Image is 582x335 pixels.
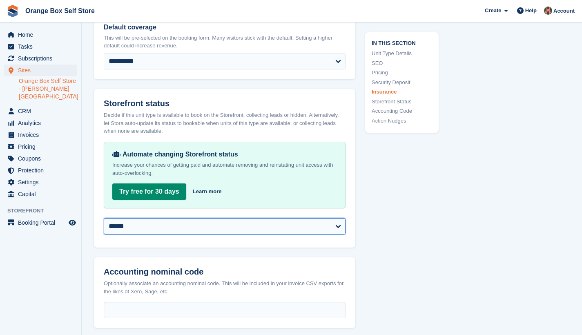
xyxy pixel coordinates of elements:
[372,49,432,58] a: Unit Type Details
[372,69,432,77] a: Pricing
[104,267,346,277] h2: Accounting nominal code
[104,111,346,135] div: Decide if this unit type is available to book on the Storefront, collecting leads or hidden. Alte...
[4,165,77,176] a: menu
[112,183,186,200] a: Try free for 30 days
[67,218,77,228] a: Preview store
[193,188,222,196] a: Learn more
[4,117,77,129] a: menu
[18,217,67,228] span: Booking Portal
[112,161,337,177] p: Increase your chances of getting paid and automate removing and reinstating unit access with auto...
[372,88,432,96] a: Insurance
[4,53,77,64] a: menu
[4,217,77,228] a: menu
[4,65,77,76] a: menu
[104,22,346,32] label: Default coverage
[4,105,77,117] a: menu
[112,150,337,159] div: Automate changing Storefront status
[372,78,432,86] a: Security Deposit
[372,38,432,46] span: In this section
[22,4,98,18] a: Orange Box Self Store
[372,107,432,115] a: Accounting Code
[7,5,19,17] img: stora-icon-8386f47178a22dfd0bd8f6a31ec36ba5ce8667c1dd55bd0f319d3a0aa187defe.svg
[525,7,537,15] span: Help
[485,7,501,15] span: Create
[372,59,432,67] a: SEO
[104,34,346,50] p: This will be pre-selected on the booking form. Many visitors stick with the default. Setting a hi...
[18,153,67,164] span: Coupons
[372,116,432,125] a: Action Nudges
[18,141,67,152] span: Pricing
[19,77,77,100] a: Orange Box Self Store - [PERSON_NAME][GEOGRAPHIC_DATA]
[18,29,67,40] span: Home
[553,7,575,15] span: Account
[104,279,346,295] div: Optionally associate an accounting nominal code. This will be included in your invoice CSV export...
[372,97,432,105] a: Storefront Status
[4,188,77,200] a: menu
[18,117,67,129] span: Analytics
[4,176,77,188] a: menu
[18,65,67,76] span: Sites
[18,41,67,52] span: Tasks
[18,129,67,141] span: Invoices
[4,129,77,141] a: menu
[18,105,67,117] span: CRM
[544,7,552,15] img: David Clark
[4,153,77,164] a: menu
[104,99,346,108] h2: Storefront status
[18,176,67,188] span: Settings
[18,165,67,176] span: Protection
[18,188,67,200] span: Capital
[4,141,77,152] a: menu
[4,29,77,40] a: menu
[4,41,77,52] a: menu
[18,53,67,64] span: Subscriptions
[7,207,81,215] span: Storefront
